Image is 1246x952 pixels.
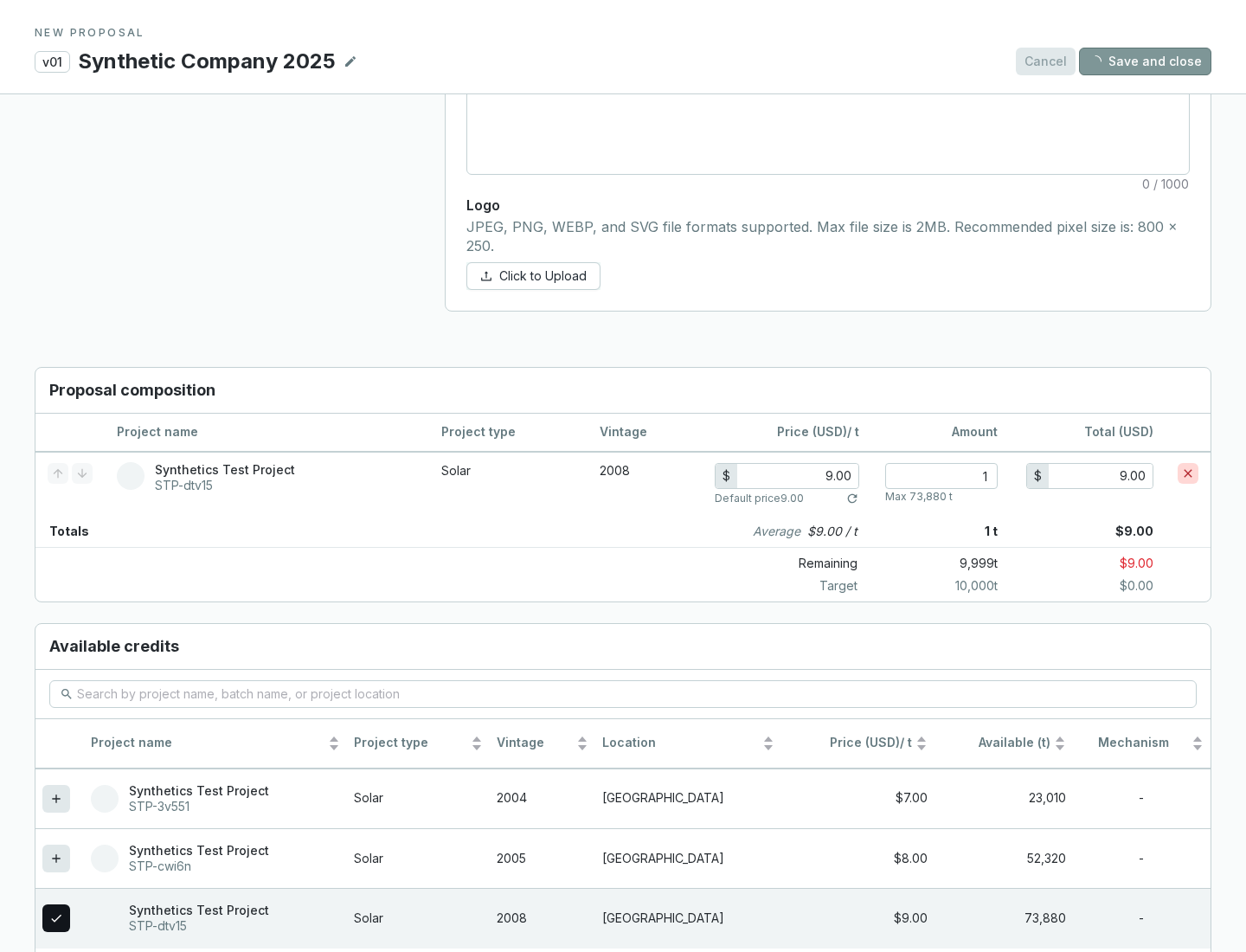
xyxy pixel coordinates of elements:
[871,577,998,595] p: 10,000 t
[347,888,489,948] td: Solar
[1084,424,1153,439] span: Total (USD)
[716,577,871,595] p: Target
[830,735,900,749] span: Price (USD)
[871,516,998,547] p: 1 t
[602,910,774,927] p: [GEOGRAPHIC_DATA]
[1080,735,1188,751] span: Mechanism
[716,551,871,576] p: Remaining
[1079,48,1211,75] button: Save and close
[1016,48,1076,75] button: Cancel
[1073,719,1211,769] th: Mechanism
[347,719,489,769] th: Project type
[602,790,774,807] p: [GEOGRAPHIC_DATA]
[480,270,492,282] span: upload
[998,516,1211,547] p: $9.00
[466,218,1190,255] p: JPEG, PNG, WEBP, and SVG file formats supported. Max file size is 2MB. Recommended pixel size is:...
[490,888,595,948] td: 2008
[1027,464,1049,488] div: $
[347,769,489,828] td: Solar
[1073,769,1211,828] td: -
[129,918,269,934] p: STP-dtv15
[788,910,928,927] div: $9.00
[1073,888,1211,948] td: -
[753,523,800,540] i: Average
[941,735,1050,751] span: Available (t)
[602,851,774,867] p: [GEOGRAPHIC_DATA]
[490,719,595,769] th: Vintage
[466,262,601,290] button: Click to Upload
[129,843,269,859] p: Synthetics Test Project
[35,624,1211,670] h3: Available credits
[588,414,703,452] th: Vintage
[35,368,1211,414] h3: Proposal composition
[499,267,587,285] span: Click to Upload
[885,490,953,504] p: Max 73,880 t
[490,769,595,828] td: 2004
[588,452,703,516] td: 2008
[77,685,1171,704] input: Search by project name, batch name, or project location
[129,859,269,874] p: STP-cwi6n
[716,464,737,488] div: $
[934,719,1073,769] th: Available (t)
[807,523,857,540] p: $9.00 / t
[998,551,1211,576] p: $9.00
[871,414,1010,452] th: Amount
[497,735,573,751] span: Vintage
[595,719,781,769] th: Location
[934,828,1073,888] td: 52,320
[105,414,429,452] th: Project name
[703,414,871,452] th: / t
[1108,53,1202,70] span: Save and close
[788,735,912,751] span: / t
[1073,828,1211,888] td: -
[155,462,295,478] p: Synthetics Test Project
[129,799,269,814] p: STP-3v551
[788,851,928,867] div: $8.00
[777,424,847,439] span: Price (USD)
[84,719,347,769] th: Project name
[998,577,1211,595] p: $0.00
[934,888,1073,948] td: 73,880
[347,828,489,888] td: Solar
[35,26,1211,40] p: NEW PROPOSAL
[490,828,595,888] td: 2005
[129,903,269,918] p: Synthetics Test Project
[934,769,1073,828] td: 23,010
[77,47,337,76] p: Synthetic Company 2025
[155,478,295,493] p: STP-dtv15
[129,783,269,799] p: Synthetics Test Project
[35,516,89,547] p: Totals
[788,790,928,807] div: $7.00
[715,492,804,505] p: Default price 9.00
[354,735,466,751] span: Project type
[91,735,324,751] span: Project name
[871,551,998,576] p: 9,999 t
[466,196,1190,215] p: Logo
[1089,55,1101,68] span: loading
[602,735,759,751] span: Location
[35,51,70,73] p: v01
[429,414,588,452] th: Project type
[429,452,588,516] td: Solar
